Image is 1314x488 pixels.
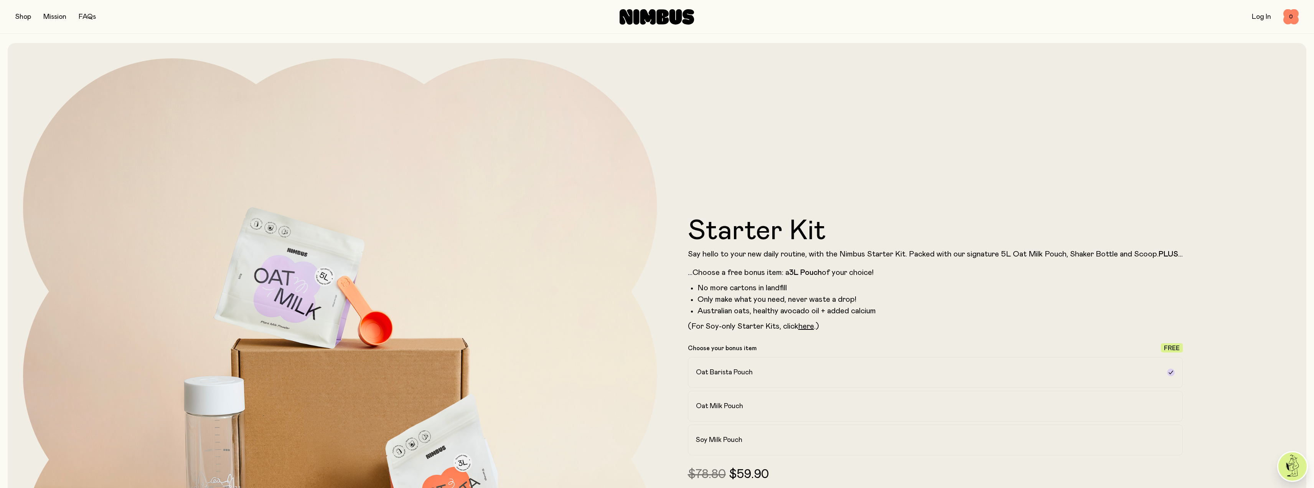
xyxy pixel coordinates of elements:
[688,344,757,352] p: Choose your bonus item
[43,13,66,20] a: Mission
[688,250,1183,277] p: Say hello to your new daily routine, with the Nimbus Starter Kit. Packed with our signature 5L Oa...
[1164,345,1180,351] span: Free
[800,269,822,276] strong: Pouch
[1283,9,1299,25] button: 0
[1159,250,1178,258] strong: PLUS
[688,468,726,481] span: $78.80
[1252,13,1271,20] a: Log In
[688,217,1183,245] h1: Starter Kit
[696,435,742,445] h2: Soy Milk Pouch
[798,323,814,330] a: here
[729,468,769,481] span: $59.90
[697,295,1183,304] li: Only make what you need, never waste a drop!
[696,402,743,411] h2: Oat Milk Pouch
[697,283,1183,293] li: No more cartons in landfill
[697,306,1183,316] li: Australian oats, healthy avocado oil + added calcium
[1278,452,1307,481] img: agent
[789,269,798,276] strong: 3L
[79,13,96,20] a: FAQs
[688,322,1183,331] p: (For Soy-only Starter Kits, click .)
[696,368,753,377] h2: Oat Barista Pouch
